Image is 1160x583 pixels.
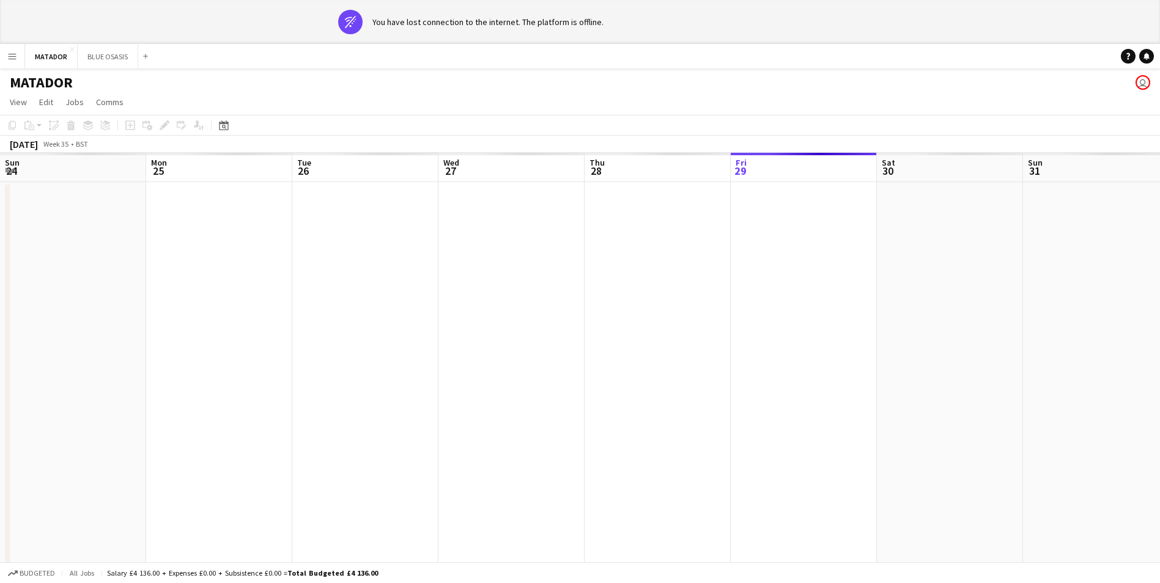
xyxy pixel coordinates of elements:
span: 30 [880,164,895,178]
span: Mon [151,157,167,168]
span: All jobs [67,568,97,577]
a: Comms [91,94,128,110]
span: Tue [297,157,311,168]
span: 29 [734,164,747,178]
app-user-avatar: bradley wheatley [1136,75,1150,90]
span: Total Budgeted £4 136.00 [287,568,378,577]
a: View [5,94,32,110]
span: Sun [5,157,20,168]
span: 24 [3,164,20,178]
div: [DATE] [10,138,38,150]
span: Fri [736,157,747,168]
div: You have lost connection to the internet. The platform is offline. [372,16,604,28]
a: Jobs [61,94,89,110]
h1: MATADOR [10,73,73,92]
span: 31 [1026,164,1043,178]
span: Comms [96,97,124,108]
button: Budgeted [6,566,57,580]
button: MATADOR [25,45,78,68]
div: BST [76,139,88,148]
span: Week 35 [40,139,71,148]
span: Jobs [65,97,84,108]
span: Sat [882,157,895,168]
button: BLUE OSASIS [78,45,138,68]
span: Thu [589,157,605,168]
a: Edit [34,94,58,110]
span: 27 [441,164,459,178]
span: 26 [295,164,311,178]
span: Edit [39,97,53,108]
div: Salary £4 136.00 + Expenses £0.00 + Subsistence £0.00 = [107,568,378,577]
span: 28 [588,164,605,178]
span: Wed [443,157,459,168]
span: View [10,97,27,108]
span: Sun [1028,157,1043,168]
span: 25 [149,164,167,178]
span: Budgeted [20,569,55,577]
